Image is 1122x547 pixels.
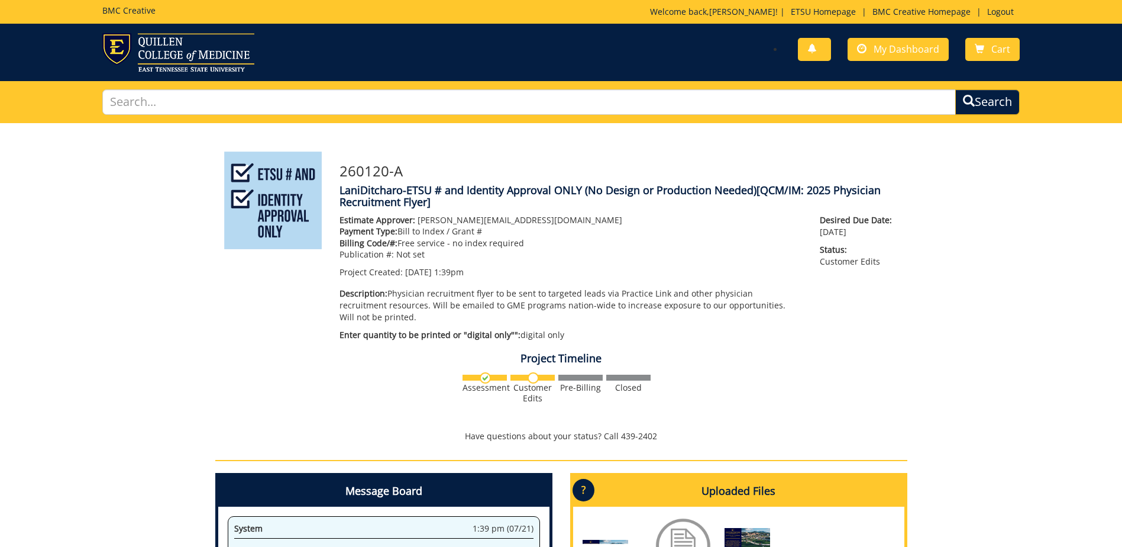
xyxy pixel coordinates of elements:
span: System [234,523,263,534]
a: BMC Creative Homepage [866,6,977,17]
h4: Project Timeline [215,353,907,365]
p: [PERSON_NAME][EMAIL_ADDRESS][DOMAIN_NAME] [339,214,803,226]
p: Customer Edits [820,244,898,268]
h5: BMC Creative [102,6,156,15]
span: Publication #: [339,249,394,260]
p: [DATE] [820,214,898,238]
img: ETSU logo [102,33,254,72]
img: checkmark [480,372,491,384]
div: Customer Edits [510,382,555,404]
span: [DATE] 1:39pm [405,266,464,278]
span: Project Created: [339,266,403,278]
div: Assessment [463,382,507,393]
a: [PERSON_NAME] [709,6,775,17]
img: Product featured image [224,152,322,249]
p: Have questions about your status? Call 439-2402 [215,430,907,442]
span: Description: [339,288,387,299]
span: Cart [991,43,1010,56]
span: My Dashboard [874,43,939,56]
a: Logout [981,6,1020,17]
img: no [528,372,539,384]
input: Search... [102,89,956,115]
span: Payment Type: [339,226,397,237]
span: Status: [820,244,898,256]
p: Bill to Index / Grant # [339,226,803,237]
p: Physician recruitment flyer to be sent to targeted leads via Practice Link and other physician re... [339,288,803,323]
h4: LaniDitcharo-ETSU # and Identity Approval ONLY (No Design or Production Needed) [339,185,898,208]
span: Not set [396,249,425,260]
h4: Uploaded Files [573,476,904,507]
a: My Dashboard [848,38,949,61]
p: digital only [339,329,803,341]
div: Pre-Billing [558,382,603,393]
span: 1:39 pm (07/21) [473,523,533,535]
p: Welcome back, ! | | | [650,6,1020,18]
h4: Message Board [218,476,549,507]
span: Enter quantity to be printed or "digital only"": [339,329,520,340]
button: Search [955,89,1020,115]
p: ? [573,479,594,501]
span: Billing Code/#: [339,237,397,249]
div: Closed [606,382,651,393]
a: ETSU Homepage [785,6,862,17]
h3: 260120-A [339,163,898,179]
span: Estimate Approver: [339,214,415,226]
p: Free service - no index required [339,237,803,249]
a: Cart [965,38,1020,61]
span: [QCM/IM: 2025 Physician Recruitment Flyer] [339,183,881,209]
span: Desired Due Date: [820,214,898,226]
